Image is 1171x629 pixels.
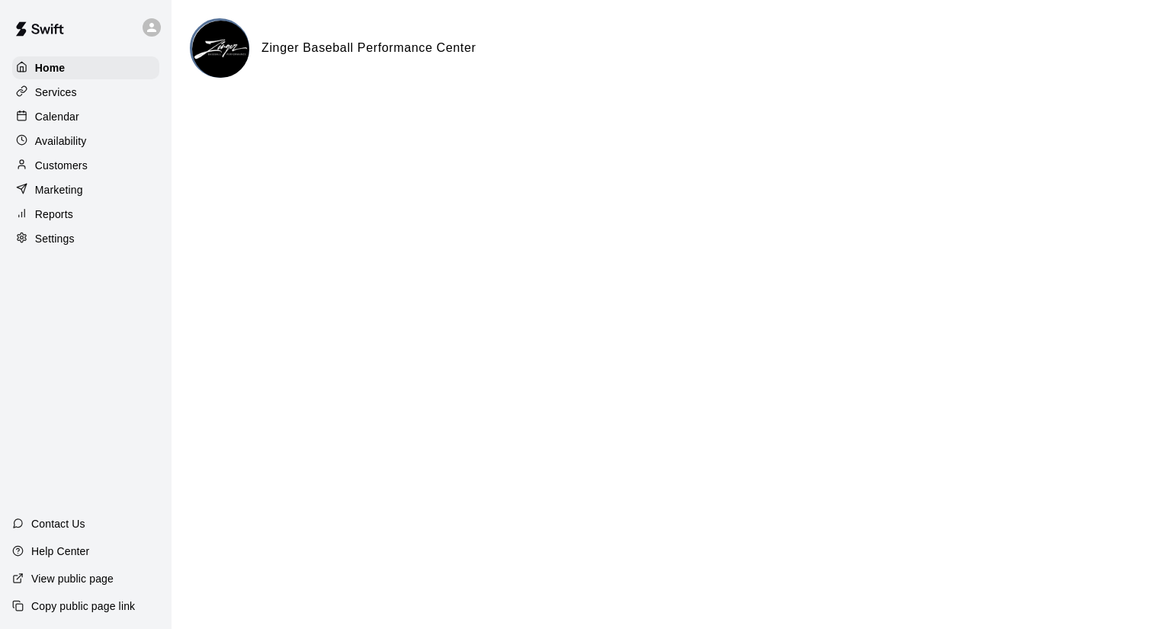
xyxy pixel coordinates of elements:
[31,599,135,614] p: Copy public page link
[12,227,159,250] a: Settings
[261,38,476,58] h6: Zinger Baseball Performance Center
[12,56,159,79] a: Home
[35,158,88,173] p: Customers
[12,105,159,128] a: Calendar
[31,571,114,586] p: View public page
[31,516,85,531] p: Contact Us
[35,109,79,124] p: Calendar
[12,154,159,177] a: Customers
[35,60,66,75] p: Home
[192,21,249,78] img: Zinger Baseball Performance Center logo
[31,544,89,559] p: Help Center
[35,133,87,149] p: Availability
[35,85,77,100] p: Services
[35,182,83,197] p: Marketing
[35,231,75,246] p: Settings
[12,81,159,104] a: Services
[12,203,159,226] a: Reports
[12,130,159,152] a: Availability
[12,178,159,201] a: Marketing
[35,207,73,222] p: Reports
